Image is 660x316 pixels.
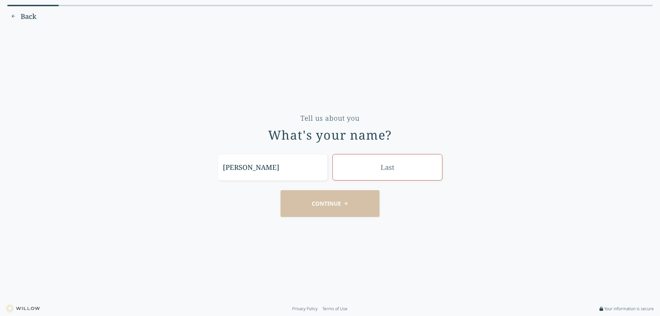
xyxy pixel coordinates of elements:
[292,306,318,312] a: Privacy Policy
[7,11,40,22] button: Previous question
[21,12,36,21] span: Back
[6,305,40,312] img: Willow logo
[332,154,442,181] input: Last
[300,113,360,123] div: Tell us about you
[322,306,348,312] a: Terms of Use
[218,154,328,181] input: First
[7,5,59,6] div: 8% complete
[604,306,654,312] span: Your information is secure
[268,128,392,142] div: What's your name?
